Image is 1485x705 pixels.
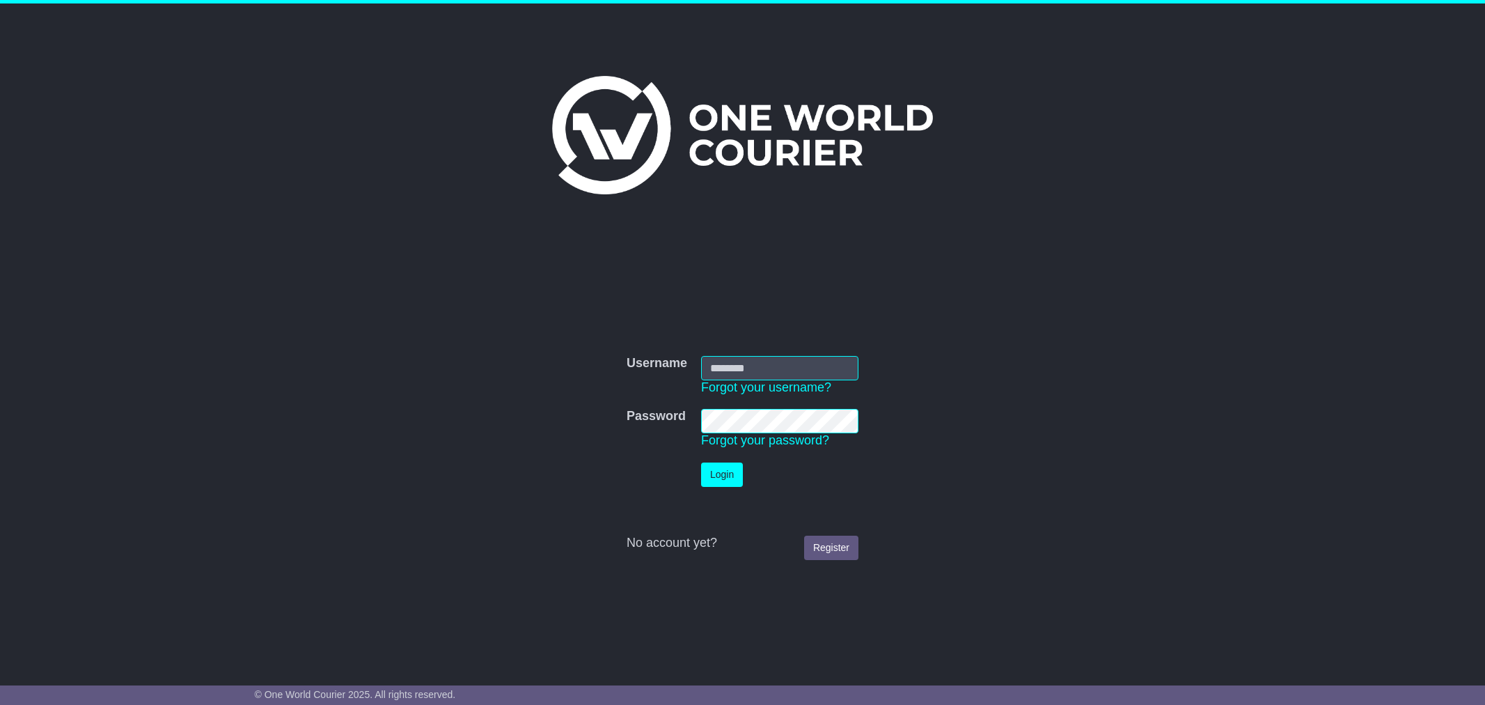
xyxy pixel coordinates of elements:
[627,409,686,424] label: Password
[552,76,932,194] img: One World
[701,380,831,394] a: Forgot your username?
[804,536,858,560] a: Register
[627,536,858,551] div: No account yet?
[701,433,829,447] a: Forgot your password?
[255,689,456,700] span: © One World Courier 2025. All rights reserved.
[627,356,687,371] label: Username
[701,463,743,487] button: Login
